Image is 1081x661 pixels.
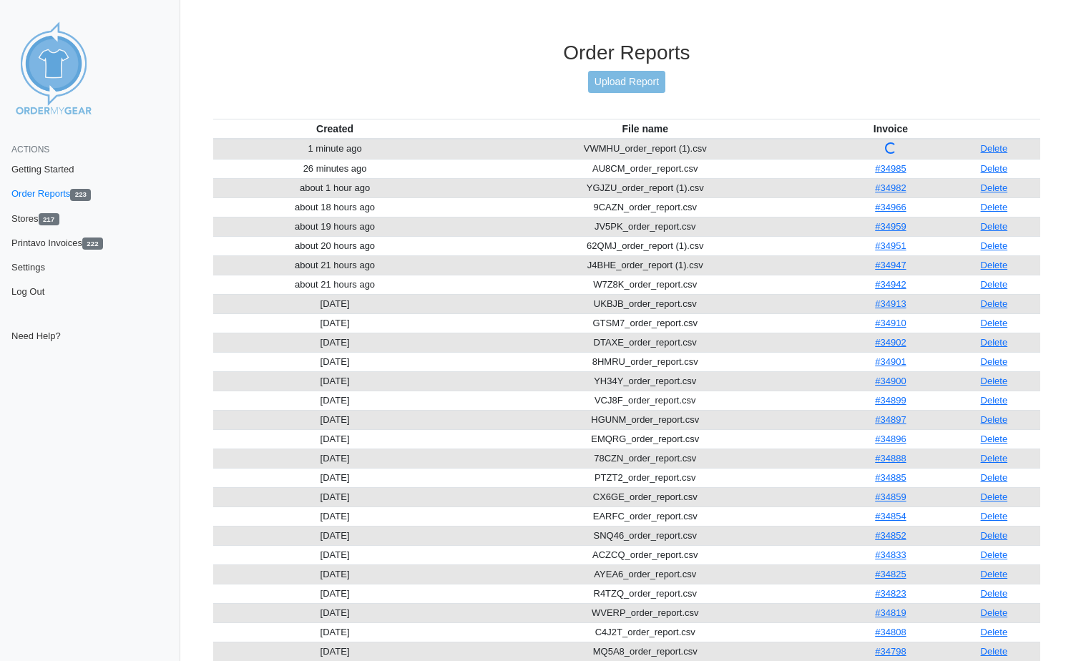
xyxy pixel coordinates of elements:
[981,260,1008,270] a: Delete
[981,491,1008,502] a: Delete
[875,569,906,579] a: #34825
[456,410,833,429] td: HGUNM_order_report.csv
[981,337,1008,348] a: Delete
[981,627,1008,637] a: Delete
[588,71,665,93] a: Upload Report
[981,511,1008,522] a: Delete
[456,197,833,217] td: 9CAZN_order_report.csv
[213,410,456,429] td: [DATE]
[213,313,456,333] td: [DATE]
[213,603,456,622] td: [DATE]
[213,275,456,294] td: about 21 hours ago
[456,391,833,410] td: VCJ8F_order_report.csv
[981,202,1008,212] a: Delete
[981,240,1008,251] a: Delete
[875,491,906,502] a: #34859
[981,182,1008,193] a: Delete
[456,506,833,526] td: EARFC_order_report.csv
[456,449,833,468] td: 78CZN_order_report.csv
[981,588,1008,599] a: Delete
[456,178,833,197] td: YGJZU_order_report (1).csv
[456,487,833,506] td: CX6GE_order_report.csv
[981,395,1008,406] a: Delete
[456,313,833,333] td: GTSM7_order_report.csv
[213,159,456,178] td: 26 minutes ago
[875,549,906,560] a: #34833
[456,139,833,160] td: VWMHU_order_report (1).csv
[875,395,906,406] a: #34899
[213,642,456,661] td: [DATE]
[213,178,456,197] td: about 1 hour ago
[456,468,833,487] td: PTZT2_order_report.csv
[11,145,49,155] span: Actions
[213,429,456,449] td: [DATE]
[456,429,833,449] td: EMQRG_order_report.csv
[981,221,1008,232] a: Delete
[875,279,906,290] a: #34942
[875,337,906,348] a: #34902
[456,294,833,313] td: UKBJB_order_report.csv
[875,588,906,599] a: #34823
[213,371,456,391] td: [DATE]
[981,356,1008,367] a: Delete
[981,453,1008,464] a: Delete
[875,240,906,251] a: #34951
[456,564,833,584] td: AYEA6_order_report.csv
[981,646,1008,657] a: Delete
[456,526,833,545] td: SNQ46_order_report.csv
[213,487,456,506] td: [DATE]
[875,182,906,193] a: #34982
[875,202,906,212] a: #34966
[456,603,833,622] td: WVERP_order_report.csv
[70,189,91,201] span: 223
[981,298,1008,309] a: Delete
[456,584,833,603] td: R4TZQ_order_report.csv
[875,414,906,425] a: #34897
[213,506,456,526] td: [DATE]
[456,236,833,255] td: 62QMJ_order_report (1).csv
[981,143,1008,154] a: Delete
[981,472,1008,483] a: Delete
[981,434,1008,444] a: Delete
[213,526,456,545] td: [DATE]
[456,352,833,371] td: 8HMRU_order_report.csv
[875,356,906,367] a: #34901
[213,294,456,313] td: [DATE]
[213,584,456,603] td: [DATE]
[213,622,456,642] td: [DATE]
[833,119,948,139] th: Invoice
[213,119,456,139] th: Created
[875,163,906,174] a: #34985
[456,371,833,391] td: YH34Y_order_report.csv
[456,255,833,275] td: J4BHE_order_report (1).csv
[875,530,906,541] a: #34852
[981,569,1008,579] a: Delete
[981,163,1008,174] a: Delete
[981,530,1008,541] a: Delete
[456,119,833,139] th: File name
[875,511,906,522] a: #34854
[213,391,456,410] td: [DATE]
[213,449,456,468] td: [DATE]
[456,642,833,661] td: MQ5A8_order_report.csv
[875,298,906,309] a: #34913
[213,255,456,275] td: about 21 hours ago
[981,279,1008,290] a: Delete
[875,434,906,444] a: #34896
[213,333,456,352] td: [DATE]
[213,217,456,236] td: about 19 hours ago
[875,627,906,637] a: #34808
[213,352,456,371] td: [DATE]
[213,468,456,487] td: [DATE]
[981,549,1008,560] a: Delete
[213,236,456,255] td: about 20 hours ago
[875,472,906,483] a: #34885
[456,159,833,178] td: AU8CM_order_report.csv
[875,221,906,232] a: #34959
[875,607,906,618] a: #34819
[875,318,906,328] a: #34910
[456,275,833,294] td: W7Z8K_order_report.csv
[981,607,1008,618] a: Delete
[213,564,456,584] td: [DATE]
[875,260,906,270] a: #34947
